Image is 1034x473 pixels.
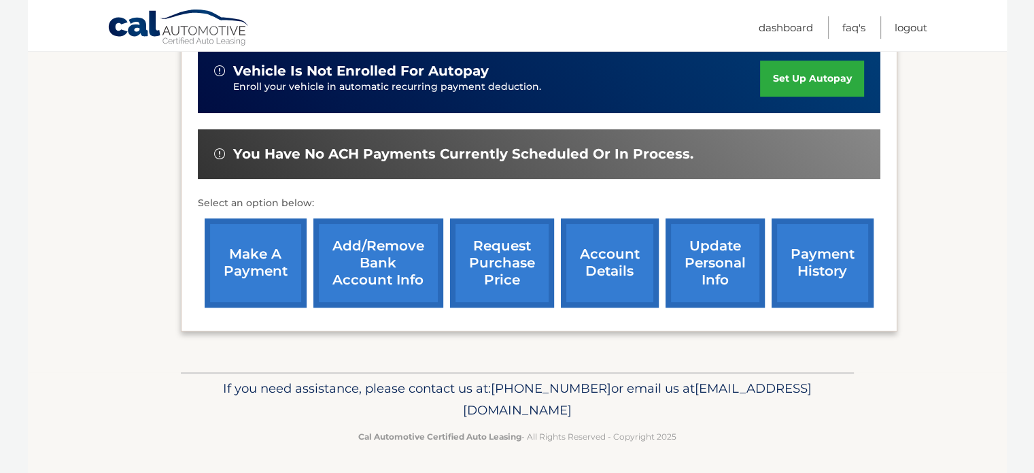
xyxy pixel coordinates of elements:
a: request purchase price [450,218,554,308]
img: alert-white.svg [214,65,225,76]
a: Add/Remove bank account info [313,218,443,308]
a: Logout [895,16,927,39]
a: set up autopay [760,61,863,97]
a: account details [561,218,659,308]
span: vehicle is not enrolled for autopay [233,63,489,80]
a: make a payment [205,218,307,308]
p: If you need assistance, please contact us at: or email us at [190,378,845,421]
a: Dashboard [759,16,813,39]
strong: Cal Automotive Certified Auto Leasing [358,431,521,442]
span: [PHONE_NUMBER] [491,380,611,396]
a: payment history [772,218,874,308]
p: Enroll your vehicle in automatic recurring payment deduction. [233,80,761,95]
img: alert-white.svg [214,148,225,159]
a: update personal info [666,218,765,308]
span: You have no ACH payments currently scheduled or in process. [233,146,693,163]
p: - All Rights Reserved - Copyright 2025 [190,429,845,444]
p: Select an option below: [198,195,880,212]
a: Cal Automotive [107,9,250,48]
a: FAQ's [842,16,865,39]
